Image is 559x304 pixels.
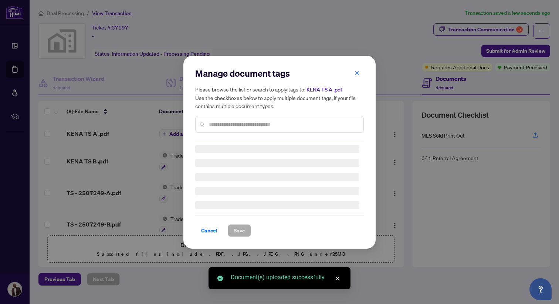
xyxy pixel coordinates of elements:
button: Cancel [195,224,223,237]
h5: Please browse the list or search to apply tags to: Use the checkboxes below to apply multiple doc... [195,85,364,110]
span: KENA TS A .pdf [306,86,342,93]
a: Close [333,274,342,283]
div: Document(s) uploaded successfully. [231,273,342,282]
h2: Manage document tags [195,68,364,79]
button: Open asap [529,278,552,300]
button: Save [228,224,251,237]
span: check-circle [217,276,223,281]
span: Cancel [201,225,217,236]
span: close [335,276,340,281]
span: close [355,70,360,75]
